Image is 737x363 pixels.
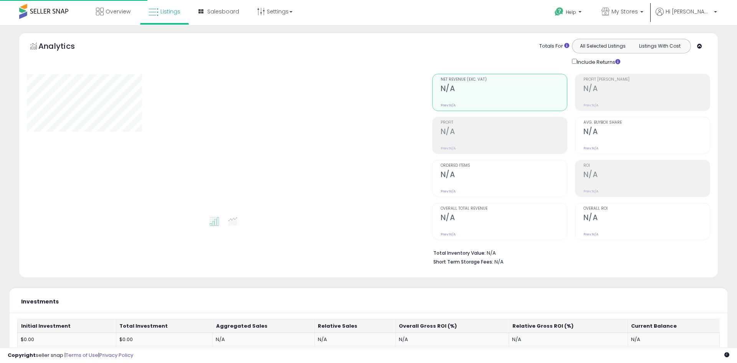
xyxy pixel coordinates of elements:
[441,213,567,224] h2: N/A
[160,8,180,15] span: Listings
[441,78,567,82] span: Net Revenue (Exc. VAT)
[38,41,90,53] h5: Analytics
[628,319,719,333] th: Current Balance
[18,333,116,346] td: $0.00
[574,41,631,51] button: All Selected Listings
[99,351,133,359] a: Privacy Policy
[116,319,212,333] th: Total Investment
[441,232,456,237] small: Prev: N/A
[611,8,638,15] span: My Stores
[441,103,456,108] small: Prev: N/A
[656,8,717,25] a: Hi [PERSON_NAME]
[583,127,710,138] h2: N/A
[583,146,598,151] small: Prev: N/A
[441,84,567,94] h2: N/A
[441,127,567,138] h2: N/A
[441,146,456,151] small: Prev: N/A
[441,170,567,181] h2: N/A
[395,333,509,346] td: N/A
[583,207,710,211] span: Overall ROI
[566,9,576,15] span: Help
[566,57,630,66] div: Include Returns
[441,164,567,168] span: Ordered Items
[18,319,116,333] th: Initial Investment
[441,207,567,211] span: Overall Total Revenue
[583,84,710,94] h2: N/A
[539,43,569,50] div: Totals For
[509,333,628,346] td: N/A
[433,248,704,257] li: N/A
[213,319,315,333] th: Aggregated Sales
[583,164,710,168] span: ROI
[494,258,504,265] span: N/A
[554,7,564,17] i: Get Help
[441,189,456,194] small: Prev: N/A
[106,8,131,15] span: Overview
[549,1,589,25] a: Help
[433,259,493,265] b: Short Term Storage Fees:
[213,333,315,346] td: N/A
[314,333,395,346] td: N/A
[207,8,239,15] span: Salesboard
[66,351,98,359] a: Terms of Use
[314,319,395,333] th: Relative Sales
[583,189,598,194] small: Prev: N/A
[433,250,486,256] b: Total Inventory Value:
[8,352,133,359] div: seller snap | |
[628,333,719,346] td: N/A
[583,170,710,181] h2: N/A
[666,8,712,15] span: Hi [PERSON_NAME]
[583,232,598,237] small: Prev: N/A
[631,41,688,51] button: Listings With Cost
[395,319,509,333] th: Overall Gross ROI (%)
[116,333,212,346] td: $0.00
[583,103,598,108] small: Prev: N/A
[583,78,710,82] span: Profit [PERSON_NAME]
[509,319,628,333] th: Relative Gross ROI (%)
[583,213,710,224] h2: N/A
[8,351,36,359] strong: Copyright
[583,121,710,125] span: Avg. Buybox Share
[441,121,567,125] span: Profit
[21,299,59,305] h5: Investments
